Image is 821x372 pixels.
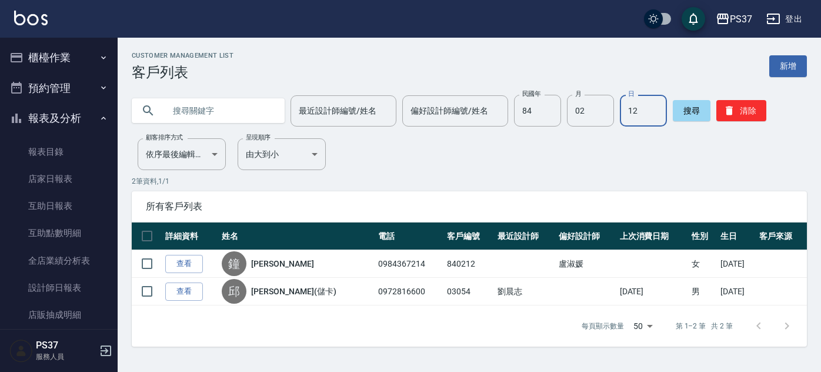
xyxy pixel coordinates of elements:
h5: PS37 [36,340,96,351]
th: 生日 [717,222,756,250]
button: PS37 [711,7,757,31]
a: 店販抽成明細 [5,301,113,328]
td: 03054 [444,278,495,305]
button: 櫃檯作業 [5,42,113,73]
th: 姓名 [219,222,375,250]
td: 840212 [444,250,495,278]
a: 費用分析表 [5,328,113,356]
button: 搜尋 [673,100,710,121]
a: 設計師日報表 [5,274,113,301]
a: 查看 [165,283,203,301]
label: 民國年 [522,89,540,98]
div: 鐘 [222,251,246,276]
h2: Customer Management List [132,52,233,59]
label: 日 [628,89,634,98]
th: 上次消費日期 [617,222,689,250]
p: 每頁顯示數量 [582,321,624,331]
th: 電話 [375,222,444,250]
div: 依序最後編輯時間 [138,138,226,170]
a: 報表目錄 [5,138,113,165]
h3: 客戶列表 [132,64,233,81]
a: 互助點數明細 [5,220,113,247]
img: Logo [14,11,48,25]
th: 偏好設計師 [556,222,617,250]
p: 第 1–2 筆 共 2 筆 [676,321,733,331]
span: 所有客戶列表 [146,201,793,212]
button: save [682,7,705,31]
a: 店家日報表 [5,165,113,192]
div: 50 [629,310,657,342]
div: PS37 [730,12,752,26]
th: 詳細資料 [162,222,219,250]
a: 新增 [769,55,807,77]
th: 最近設計師 [495,222,556,250]
label: 呈現順序 [246,133,271,142]
td: 女 [689,250,717,278]
div: 由大到小 [238,138,326,170]
a: [PERSON_NAME](儲卡) [251,285,336,297]
td: [DATE] [717,250,756,278]
td: 男 [689,278,717,305]
th: 客戶編號 [444,222,495,250]
th: 性別 [689,222,717,250]
td: 0972816600 [375,278,444,305]
a: 互助日報表 [5,192,113,220]
a: 全店業績分析表 [5,247,113,274]
button: 登出 [762,8,807,30]
img: Person [9,339,33,363]
td: 盧淑媛 [556,250,617,278]
p: 服務人員 [36,351,96,362]
label: 月 [575,89,581,98]
button: 預約管理 [5,73,113,104]
a: [PERSON_NAME] [251,258,313,270]
input: 搜尋關鍵字 [165,95,275,127]
div: 邱 [222,279,246,304]
label: 顧客排序方式 [146,133,183,142]
td: [DATE] [617,278,689,305]
td: 劉晨志 [495,278,556,305]
button: 清除 [716,100,766,121]
th: 客戶來源 [756,222,807,250]
button: 報表及分析 [5,103,113,134]
td: [DATE] [717,278,756,305]
p: 2 筆資料, 1 / 1 [132,176,807,187]
td: 0984367214 [375,250,444,278]
a: 查看 [165,255,203,273]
